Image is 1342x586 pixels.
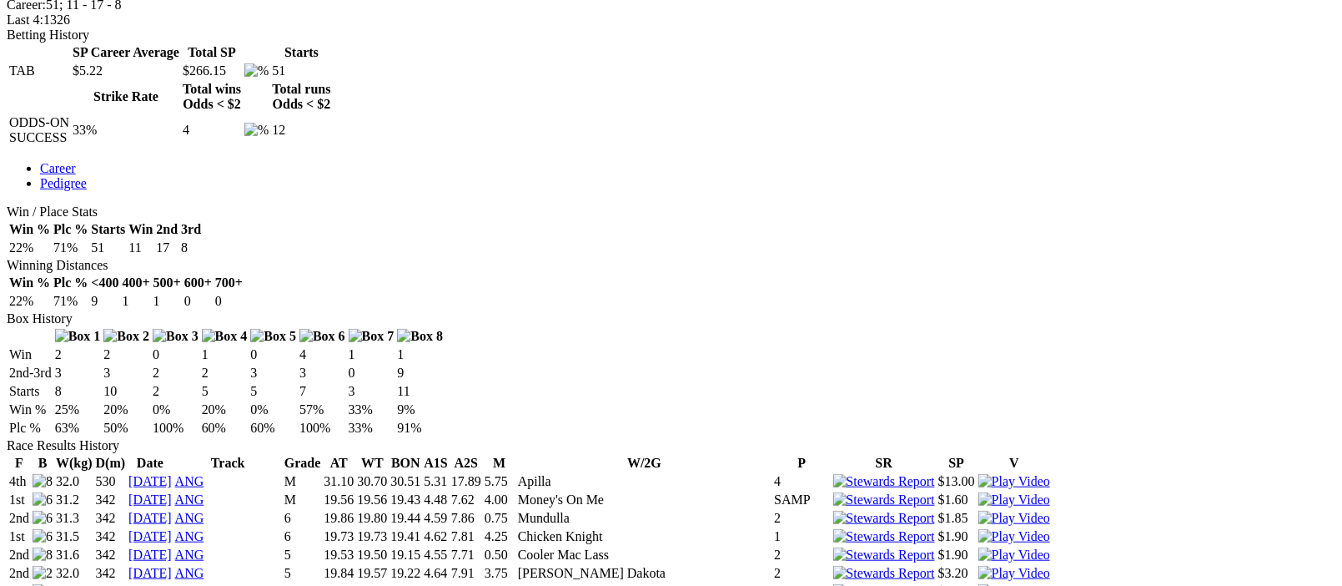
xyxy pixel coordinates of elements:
[390,473,421,490] td: 30.51
[128,455,173,472] th: Date
[356,528,388,545] td: 19.73
[423,455,448,472] th: A1S
[53,293,88,310] td: 71%
[249,383,297,400] td: 5
[249,420,297,437] td: 60%
[201,420,249,437] td: 60%
[54,402,102,418] td: 25%
[55,510,93,527] td: 31.3
[450,473,482,490] td: 17.89
[182,44,242,61] th: Total SP
[40,176,87,190] a: Pedigree
[773,473,830,490] td: 4
[128,474,172,488] a: [DATE]
[423,473,448,490] td: 5.31
[33,566,53,581] img: 2
[214,293,244,310] td: 0
[175,548,204,562] a: ANG
[978,493,1050,508] img: Play Video
[155,221,178,238] th: 2nd
[103,402,150,418] td: 20%
[397,329,443,344] img: Box 8
[95,473,127,490] td: 530
[8,455,30,472] th: F
[484,492,515,508] td: 4.00
[978,511,1050,525] a: View replay
[284,473,322,490] td: M
[103,365,150,381] td: 3
[484,547,515,563] td: 0.50
[175,566,204,580] a: ANG
[8,221,51,238] th: Win %
[244,63,269,78] img: %
[323,547,354,563] td: 19.53
[175,493,204,507] a: ANG
[175,474,204,488] a: ANG
[978,455,1051,472] th: V
[348,365,395,381] td: 0
[423,547,448,563] td: 4.55
[390,547,421,563] td: 19.15
[773,510,830,527] td: 2
[356,547,388,563] td: 19.50
[517,565,772,582] td: [PERSON_NAME] Dakota
[348,402,395,418] td: 33%
[152,365,199,381] td: 2
[8,565,30,582] td: 2nd
[33,529,53,544] img: 6
[55,455,93,472] th: W(kg)
[103,329,149,344] img: Box 2
[396,383,444,400] td: 11
[937,528,976,545] td: $1.90
[978,548,1050,563] img: Play Video
[8,346,53,363] td: Win
[484,473,515,490] td: 5.75
[201,383,249,400] td: 5
[183,275,213,291] th: 600+
[54,346,102,363] td: 2
[7,13,1335,28] div: 1326
[349,329,395,344] img: Box 7
[128,548,172,562] a: [DATE]
[390,565,421,582] td: 19.22
[773,492,830,508] td: SAMP
[356,510,388,527] td: 19.80
[484,565,515,582] td: 3.75
[8,275,51,291] th: Win %
[95,455,127,472] th: D(m)
[8,240,51,256] td: 22%
[299,365,346,381] td: 3
[271,44,331,61] th: Starts
[180,221,202,238] th: 3rd
[356,565,388,582] td: 19.57
[53,240,88,256] td: 71%
[54,365,102,381] td: 3
[978,529,1050,543] a: View replay
[396,420,444,437] td: 91%
[833,566,935,581] img: Stewards Report
[103,383,150,400] td: 10
[271,63,331,79] td: 51
[183,293,213,310] td: 0
[152,420,199,437] td: 100%
[299,346,346,363] td: 4
[90,293,119,310] td: 9
[8,547,30,563] td: 2nd
[773,455,830,472] th: P
[390,528,421,545] td: 19.41
[299,329,345,344] img: Box 6
[978,566,1050,580] a: View replay
[182,81,242,113] th: Total wins Odds < $2
[450,492,482,508] td: 7.62
[356,492,388,508] td: 19.56
[55,473,93,490] td: 32.0
[72,44,180,61] th: SP Career Average
[284,510,322,527] td: 6
[978,474,1050,488] a: View replay
[55,565,93,582] td: 32.0
[202,329,248,344] img: Box 4
[323,510,354,527] td: 19.86
[978,511,1050,526] img: Play Video
[174,455,282,472] th: Track
[423,510,448,527] td: 4.59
